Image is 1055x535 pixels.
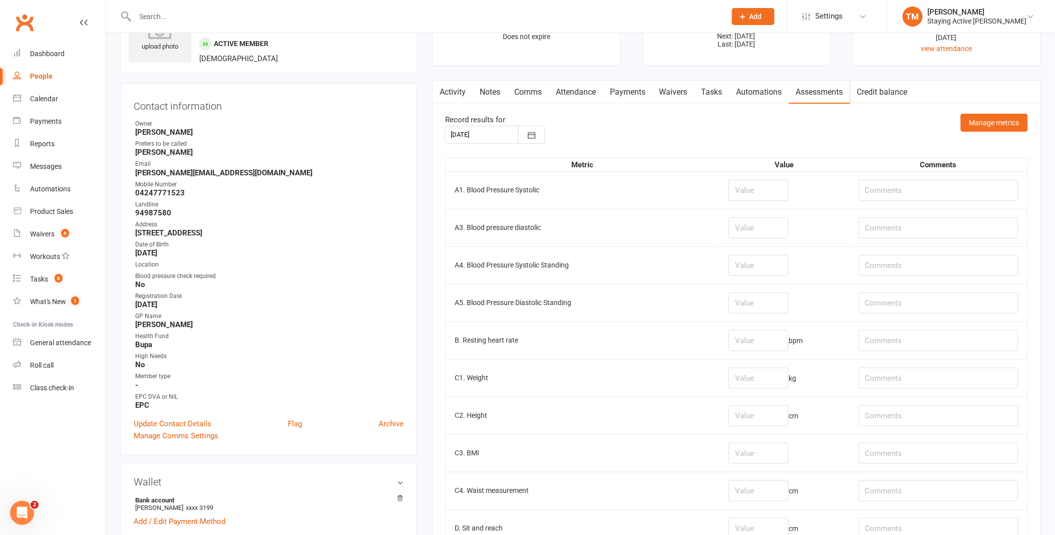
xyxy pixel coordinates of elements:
[30,275,48,283] div: Tasks
[13,65,106,88] a: People
[134,97,404,112] h3: Contact information
[729,368,789,389] input: Value
[30,72,53,80] div: People
[135,159,404,169] div: Email
[13,155,106,178] a: Messages
[30,339,91,347] div: General attendance
[720,472,849,509] td: cm
[13,291,106,313] a: What's New1
[135,188,404,197] strong: 04247771523
[13,200,106,223] a: Product Sales
[379,418,404,430] a: Archive
[730,81,789,104] a: Automations
[473,81,507,104] a: Notes
[214,40,268,48] span: Active member
[30,140,55,148] div: Reports
[446,171,720,209] td: A1. Blood Pressure Systolic
[446,158,720,171] th: Metric
[859,443,1018,464] input: Comments
[135,292,404,301] div: Registration Date
[135,360,404,369] strong: No
[135,208,404,217] strong: 94987580
[30,230,55,238] div: Waivers
[135,168,404,177] strong: [PERSON_NAME][EMAIL_ADDRESS][DOMAIN_NAME]
[433,81,473,104] a: Activity
[445,115,505,124] span: Record results for
[30,298,66,306] div: What's New
[31,501,39,509] span: 2
[135,381,404,390] strong: -
[30,50,65,58] div: Dashboard
[135,260,404,270] div: Location
[13,245,106,268] a: Workouts
[135,139,404,149] div: Prefers to be called
[134,418,211,430] a: Update Contact Details
[135,228,404,237] strong: [STREET_ADDRESS]
[859,480,1018,501] input: Comments
[199,54,278,63] span: [DEMOGRAPHIC_DATA]
[30,95,58,103] div: Calendar
[446,359,720,397] td: C1. Weight
[507,81,549,104] a: Comms
[13,268,106,291] a: Tasks 8
[135,401,404,410] strong: EPC
[13,133,106,155] a: Reports
[12,10,37,35] a: Clubworx
[729,443,789,464] input: Value
[859,368,1018,389] input: Comments
[921,45,972,53] a: view attendance
[186,504,213,511] span: xxxx 3199
[134,430,218,442] a: Manage Comms Settings
[694,81,730,104] a: Tasks
[135,200,404,209] div: Landline
[135,300,404,309] strong: [DATE]
[135,240,404,249] div: Date of Birth
[13,377,106,399] a: Class kiosk mode
[720,158,849,171] th: Value
[134,476,404,487] h3: Wallet
[134,515,225,527] a: Add / Edit Payment Method
[30,252,60,260] div: Workouts
[135,180,404,189] div: Mobile Number
[750,13,762,21] span: Add
[720,397,849,434] td: cm
[135,352,404,361] div: High Needs
[928,8,1027,17] div: [PERSON_NAME]
[652,81,694,104] a: Waivers
[135,280,404,289] strong: No
[13,178,106,200] a: Automations
[789,81,850,104] a: Assessments
[729,330,789,351] input: Value
[132,10,719,24] input: Search...
[446,322,720,359] td: B. Resting heart rate
[652,32,822,48] p: Next: [DATE] Last: [DATE]
[30,361,54,369] div: Roll call
[134,495,404,513] li: [PERSON_NAME]
[30,207,73,215] div: Product Sales
[135,128,404,137] strong: [PERSON_NAME]
[13,110,106,133] a: Payments
[503,33,550,41] span: Does not expire
[30,117,62,125] div: Payments
[859,293,1018,314] input: Comments
[850,81,915,104] a: Credit balance
[729,293,789,314] input: Value
[55,274,63,283] span: 8
[30,185,71,193] div: Automations
[61,229,69,237] span: 6
[135,320,404,329] strong: [PERSON_NAME]
[729,255,789,276] input: Value
[135,220,404,229] div: Address
[30,162,62,170] div: Messages
[859,180,1018,201] input: Comments
[446,397,720,434] td: C2. Height
[720,322,849,359] td: bpm
[816,5,843,28] span: Settings
[13,354,106,377] a: Roll call
[135,392,404,402] div: EPC DVA or NIL
[135,272,404,281] div: Blood pressure check required
[13,223,106,245] a: Waivers 6
[446,472,720,509] td: C4. Waist measurement
[135,332,404,341] div: Health Fund
[446,246,720,284] td: A4. Blood Pressure Systolic Standing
